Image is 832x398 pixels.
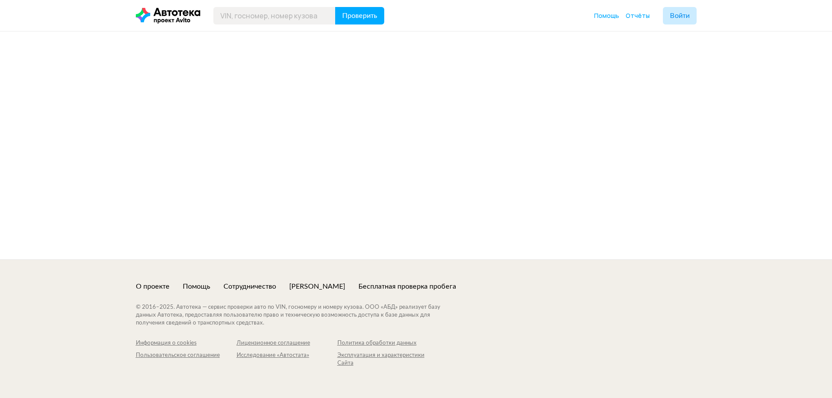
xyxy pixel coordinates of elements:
[626,11,650,20] a: Отчёты
[223,282,276,291] a: Сотрудничество
[342,12,377,19] span: Проверить
[337,339,438,347] a: Политика обработки данных
[237,352,337,367] a: Исследование «Автостата»
[237,339,337,347] a: Лицензионное соглашение
[337,352,438,367] a: Эксплуатация и характеристики Сайта
[136,352,237,360] div: Пользовательское соглашение
[136,352,237,367] a: Пользовательское соглашение
[335,7,384,24] button: Проверить
[136,282,170,291] a: О проекте
[289,282,345,291] a: [PERSON_NAME]
[136,304,458,327] div: © 2016– 2025 . Автотека — сервис проверки авто по VIN, госномеру и номеру кузова. ООО «АБД» реали...
[670,12,690,19] span: Войти
[594,11,619,20] a: Помощь
[183,282,210,291] a: Помощь
[213,7,336,24] input: VIN, госномер, номер кузова
[237,352,337,360] div: Исследование «Автостата»
[358,282,456,291] a: Бесплатная проверка пробега
[136,339,237,347] a: Информация о cookies
[663,7,697,24] button: Войти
